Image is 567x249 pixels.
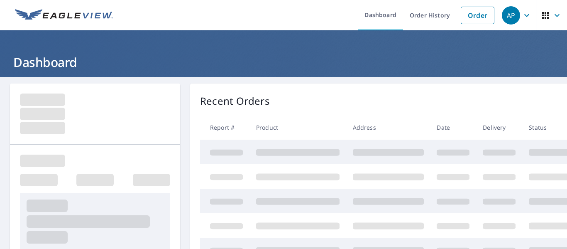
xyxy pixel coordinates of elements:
[502,6,520,25] div: AP
[10,54,557,71] h1: Dashboard
[200,115,249,140] th: Report #
[15,9,113,22] img: EV Logo
[346,115,430,140] th: Address
[200,94,270,108] p: Recent Orders
[476,115,522,140] th: Delivery
[430,115,476,140] th: Date
[249,115,346,140] th: Product
[461,7,494,24] a: Order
